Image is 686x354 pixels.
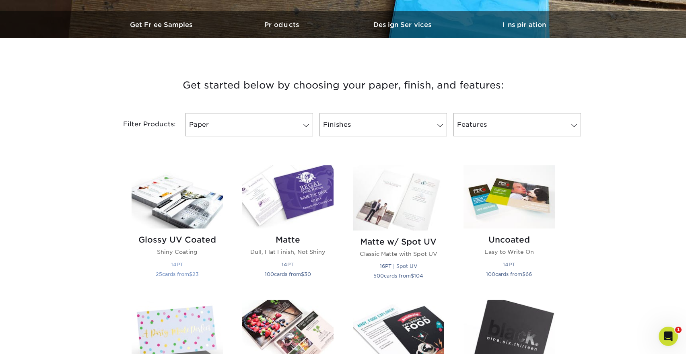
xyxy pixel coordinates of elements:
span: 23 [192,271,199,277]
p: Dull, Flat Finish, Not Shiny [242,248,334,256]
a: Uncoated Postcards Uncoated Easy to Write On 14PT 100cards from$66 [464,165,555,290]
a: Design Services [343,11,464,38]
img: Uncoated Postcards [464,165,555,228]
small: cards from [373,273,423,279]
small: 14PT [171,261,183,268]
small: cards from [265,271,311,277]
a: Finishes [319,113,447,136]
p: Shiny Coating [132,248,223,256]
h2: Glossy UV Coated [132,235,223,245]
div: Filter Products: [102,113,182,136]
small: cards from [156,271,199,277]
small: 14PT [282,261,294,268]
a: Matte Postcards Matte Dull, Flat Finish, Not Shiny 14PT 100cards from$30 [242,165,334,290]
span: $ [522,271,525,277]
span: 500 [373,273,384,279]
span: 30 [304,271,311,277]
h3: Products [222,21,343,29]
img: Matte Postcards [242,165,334,228]
span: 104 [414,273,423,279]
a: Matte w/ Spot UV Postcards Matte w/ Spot UV Classic Matte with Spot UV 16PT | Spot UV 500cards fr... [353,165,444,290]
span: 66 [525,271,532,277]
a: Inspiration [464,11,585,38]
small: 16PT | Spot UV [380,263,417,269]
small: cards from [486,271,532,277]
span: 100 [486,271,495,277]
h2: Matte [242,235,334,245]
span: $ [189,271,192,277]
h3: Inspiration [464,21,585,29]
img: Matte w/ Spot UV Postcards [353,165,444,231]
h3: Get started below by choosing your paper, finish, and features: [108,67,579,103]
span: 100 [265,271,274,277]
a: Features [453,113,581,136]
small: 14PT [503,261,515,268]
span: $ [411,273,414,279]
h3: Get Free Samples [102,21,222,29]
img: Glossy UV Coated Postcards [132,165,223,228]
p: Easy to Write On [464,248,555,256]
span: 1 [675,327,682,333]
p: Classic Matte with Spot UV [353,250,444,258]
a: Products [222,11,343,38]
a: Get Free Samples [102,11,222,38]
span: 25 [156,271,162,277]
h2: Uncoated [464,235,555,245]
span: $ [301,271,304,277]
iframe: Intercom live chat [659,327,678,346]
a: Glossy UV Coated Postcards Glossy UV Coated Shiny Coating 14PT 25cards from$23 [132,165,223,290]
a: Paper [185,113,313,136]
h2: Matte w/ Spot UV [353,237,444,247]
h3: Design Services [343,21,464,29]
